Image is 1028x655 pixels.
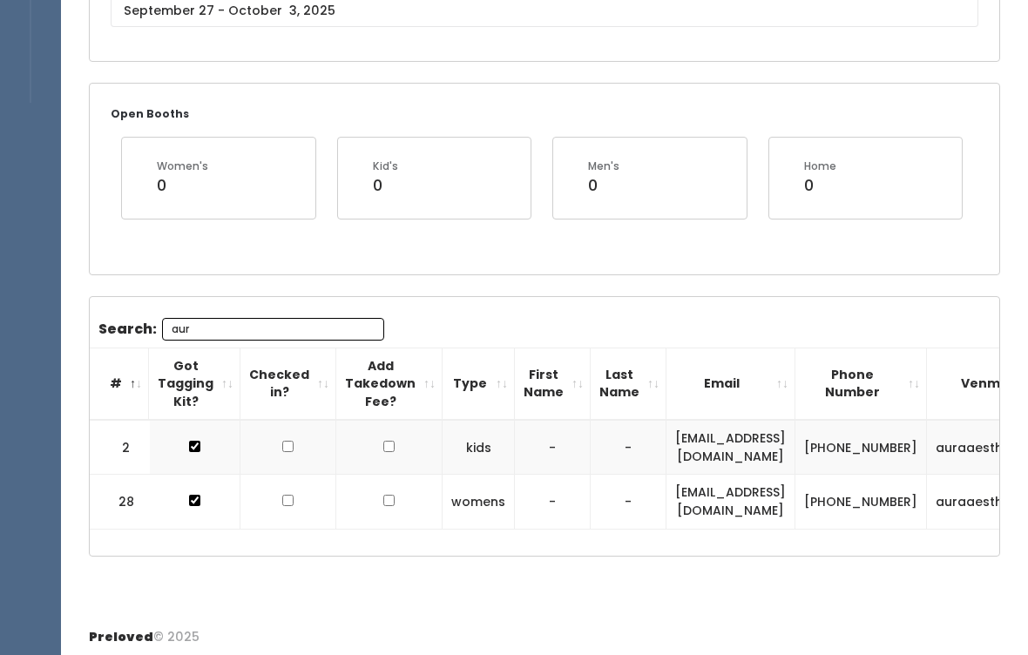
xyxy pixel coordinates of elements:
td: womens [443,475,515,529]
th: First Name: activate to sort column ascending [515,348,591,420]
div: Women's [157,159,208,174]
label: Search: [98,318,384,341]
div: 0 [588,174,619,197]
div: 0 [373,174,398,197]
small: Open Booths [111,106,189,121]
td: [EMAIL_ADDRESS][DOMAIN_NAME] [666,475,795,529]
td: [PHONE_NUMBER] [795,420,927,475]
div: 0 [157,174,208,197]
th: Type: activate to sort column ascending [443,348,515,420]
td: - [591,475,666,529]
td: 2 [90,420,151,475]
div: Home [804,159,836,174]
div: Kid's [373,159,398,174]
td: - [591,420,666,475]
th: Phone Number: activate to sort column ascending [795,348,927,420]
div: 0 [804,174,836,197]
td: kids [443,420,515,475]
div: Men's [588,159,619,174]
input: Search: [162,318,384,341]
th: Last Name: activate to sort column ascending [591,348,666,420]
td: [EMAIL_ADDRESS][DOMAIN_NAME] [666,420,795,475]
th: Checked in?: activate to sort column ascending [240,348,336,420]
td: - [515,475,591,529]
th: Got Tagging Kit?: activate to sort column ascending [149,348,240,420]
td: [PHONE_NUMBER] [795,475,927,529]
span: Preloved [89,628,153,645]
div: © 2025 [89,614,200,646]
td: - [515,420,591,475]
th: Email: activate to sort column ascending [666,348,795,420]
td: 28 [90,475,151,529]
th: Add Takedown Fee?: activate to sort column ascending [336,348,443,420]
th: #: activate to sort column descending [88,348,149,420]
